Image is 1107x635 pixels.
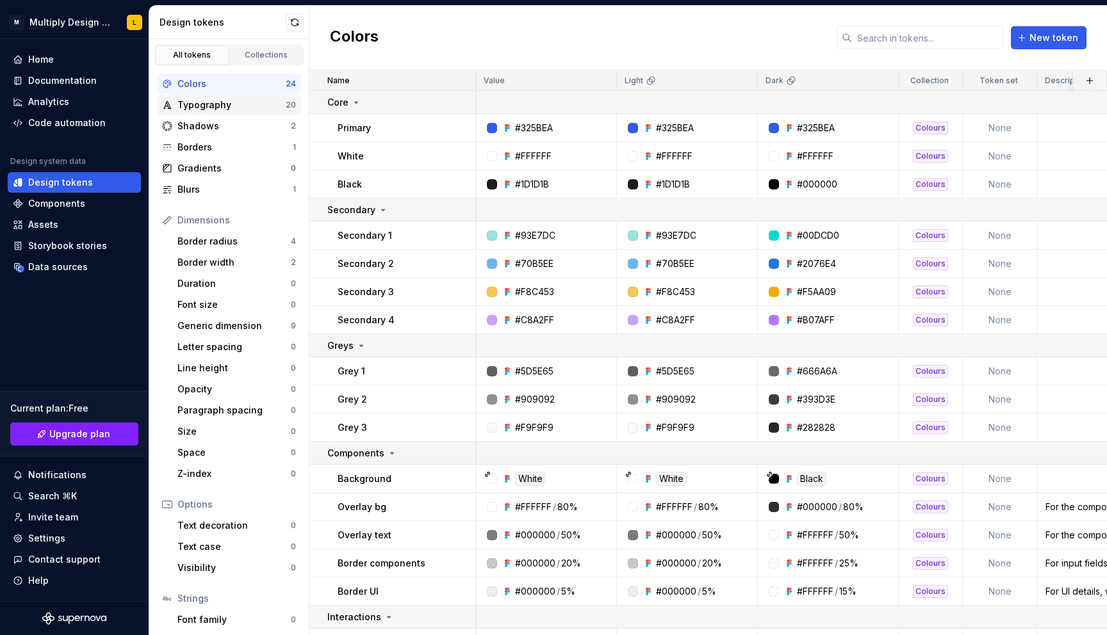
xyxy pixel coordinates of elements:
[557,585,560,598] div: /
[797,257,836,270] div: #2076E4
[625,76,643,86] p: Light
[797,365,837,378] div: #666A6A
[172,231,301,252] a: Border radius4
[913,472,948,485] div: Colours
[10,422,138,446] a: Upgrade plan
[797,421,835,434] div: #282828
[234,50,299,60] div: Collections
[515,365,553,378] div: #5D5E65
[177,235,291,248] div: Border radius
[694,501,697,513] div: /
[8,465,141,485] button: Notifications
[172,358,301,378] a: Line height0
[291,384,296,394] div: 0
[8,92,141,112] a: Analytics
[28,261,88,273] div: Data sources
[28,74,97,87] div: Documentation
[177,404,291,417] div: Paragraph spacing
[8,214,141,235] a: Assets
[28,532,65,545] div: Settings
[338,122,371,134] p: Primary
[656,585,696,598] div: #000000
[8,549,141,570] button: Contact support
[177,561,291,574] div: Visibility
[913,393,948,406] div: Colours
[327,447,384,460] p: Components
[656,150,693,163] div: #FFFFFF
[980,76,1018,86] p: Token set
[291,615,296,625] div: 0
[515,529,555,542] div: #000000
[28,239,107,252] div: Storybook stories
[9,15,24,30] div: M
[28,95,69,108] div: Analytics
[963,278,1037,306] td: None
[797,178,837,191] div: #000000
[913,365,948,378] div: Colours
[291,278,296,289] div: 0
[835,529,838,542] div: /
[177,214,296,227] div: Dimensions
[515,421,553,434] div: #F9F9F9
[28,117,106,129] div: Code automation
[42,612,106,625] a: Supernova Logo
[797,557,833,570] div: #FFFFFF
[515,150,552,163] div: #FFFFFF
[338,285,394,298] p: Secondary 3
[797,585,833,598] div: #FFFFFF
[656,557,696,570] div: #000000
[28,574,49,587] div: Help
[172,609,301,630] a: Font family0
[913,122,948,134] div: Colours
[286,79,296,89] div: 24
[702,529,722,542] div: 50%
[515,501,552,513] div: #FFFFFF
[172,379,301,399] a: Opacity0
[515,393,555,406] div: #909092
[157,179,301,200] a: Blurs1
[557,529,560,542] div: /
[515,257,553,270] div: #70B5EE
[338,501,386,513] p: Overlay bg
[10,156,86,166] div: Design system data
[515,557,555,570] div: #000000
[656,229,696,242] div: #93E7DC
[852,26,1003,49] input: Search in tokens...
[8,570,141,591] button: Help
[327,96,348,109] p: Core
[293,142,296,152] div: 1
[28,218,58,231] div: Assets
[291,542,296,552] div: 0
[338,557,425,570] p: Border components
[291,469,296,479] div: 0
[557,501,578,513] div: 80%
[656,529,696,542] div: #000000
[157,137,301,157] a: Borders1
[177,120,291,133] div: Shadows
[963,114,1037,142] td: None
[338,178,362,191] p: Black
[157,116,301,136] a: Shadows2
[515,229,555,242] div: #93E7DC
[338,229,392,242] p: Secondary 1
[28,553,101,566] div: Contact support
[291,300,296,310] div: 0
[963,465,1037,493] td: None
[157,74,301,94] a: Colors24
[797,122,835,134] div: #325BEA
[656,472,687,486] div: White
[172,536,301,557] a: Text case0
[656,314,695,326] div: #C8A2FF
[177,319,291,332] div: Generic dimension
[177,425,291,438] div: Size
[913,557,948,570] div: Colours
[177,498,296,511] div: Options
[338,365,365,378] p: Grey 1
[656,257,694,270] div: #70B5EE
[286,100,296,110] div: 20
[10,402,138,415] div: Current plan : Free
[913,529,948,542] div: Colours
[797,529,833,542] div: #FFFFFF
[291,363,296,373] div: 0
[172,442,301,463] a: Space0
